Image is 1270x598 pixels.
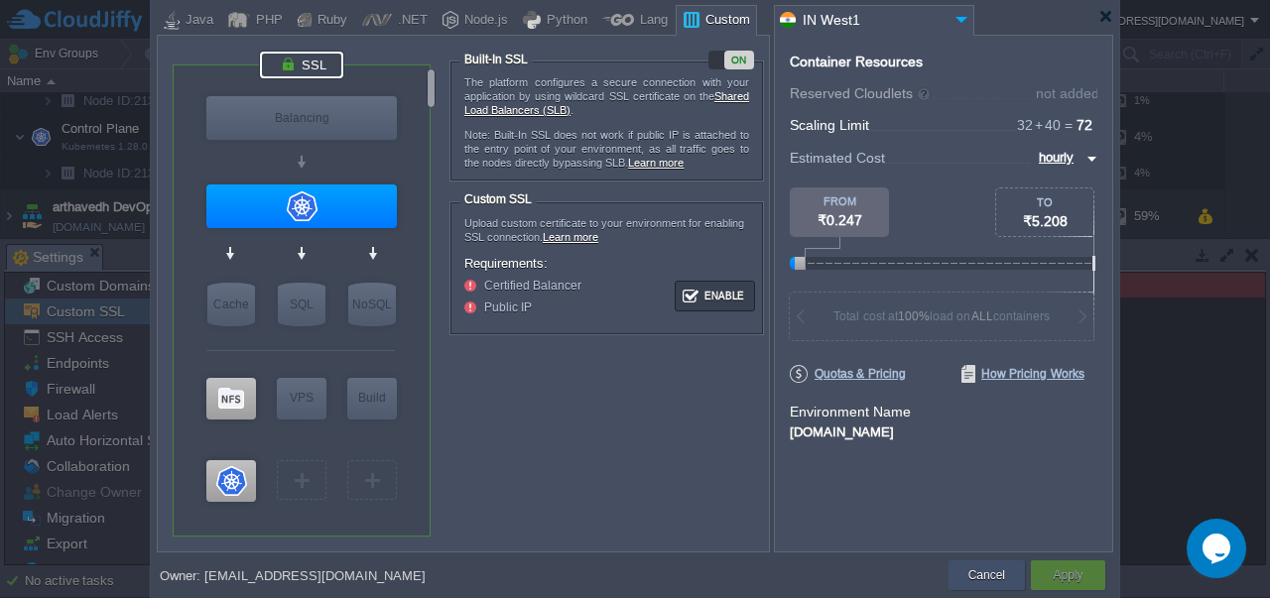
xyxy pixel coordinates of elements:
[790,195,889,207] div: FROM
[1061,117,1077,133] span: =
[464,75,749,117] p: The platform configures a secure connection with your application by using wildcard SSL certifica...
[543,231,598,243] a: Learn more
[484,300,532,314] span: Public IP
[484,279,581,293] span: Certified Balancer
[1023,213,1068,229] span: ₹5.208
[790,404,911,419] label: Environment Name
[160,568,426,583] div: Owner: [EMAIL_ADDRESS][DOMAIN_NAME]
[1036,86,1099,100] div: not added
[541,6,587,36] div: Python
[996,196,1093,208] div: TO
[724,51,754,69] div: ON
[628,157,684,169] a: Learn more
[206,96,397,140] div: Balancing
[1187,519,1250,578] iframe: chat widget
[678,284,752,308] button: Enable
[348,283,396,326] div: NoSQL
[278,283,325,326] div: SQL Databases
[250,6,283,36] div: PHP
[347,378,397,419] div: Build Node
[392,6,428,36] div: .NET
[464,128,749,170] p: Note: Built-In SSL does not work if public IP is attached to the entry point of your environment,...
[790,365,906,383] span: Quotas & Pricing
[1053,565,1082,585] button: Apply
[790,147,885,169] span: Estimated Cost
[206,378,256,419] div: Storage
[790,55,923,69] div: Container Resources
[277,460,326,500] div: Create New Layer
[277,378,326,419] div: Elastic VPS
[278,283,325,326] div: SQL
[1033,117,1061,133] span: 40
[206,460,256,502] div: Control Plane
[464,256,749,271] div: Requirements:
[312,6,347,36] div: Ruby
[347,460,397,500] div: Create New Layer
[458,6,508,36] div: Node.js
[464,216,749,244] div: Upload custom certificate to your environment for enabling SSL connection.
[961,365,1084,383] span: How Pricing Works
[790,85,932,101] span: Reserved Cloudlets
[277,378,326,418] div: VPS
[459,192,537,206] div: Custom SSL
[207,283,255,326] div: Cache
[206,96,397,140] div: Load Balancer
[180,6,213,36] div: Java
[634,6,668,36] div: Lang
[699,6,750,36] div: Custom
[348,283,396,326] div: NoSQL Databases
[968,565,1005,585] button: Cancel
[1017,117,1033,133] span: 32
[790,421,1097,439] div: [DOMAIN_NAME]
[347,378,397,418] div: Build
[1077,117,1092,133] span: 72
[459,53,533,66] div: Built-In SSL
[818,212,862,228] span: ₹0.247
[790,117,869,133] span: Scaling Limit
[206,184,397,228] div: Workers
[1033,117,1045,133] span: +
